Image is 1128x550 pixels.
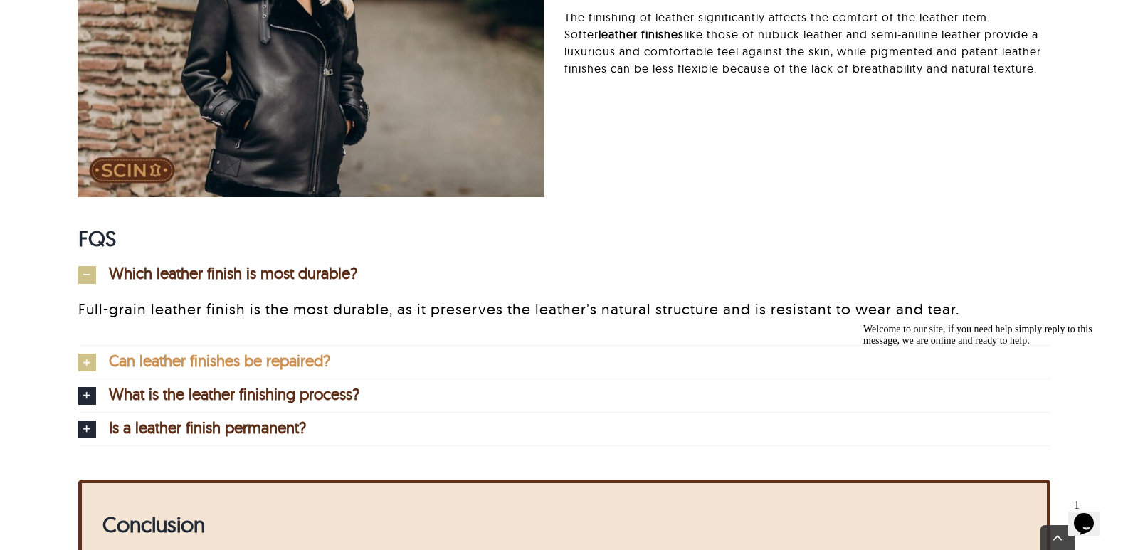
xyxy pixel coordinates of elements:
[78,413,1050,445] a: Is a leather finish permanent?
[858,318,1114,486] iframe: chat widget
[109,420,306,435] span: Is a leather finish permanent?
[78,346,1050,379] a: Can leather finishes be repaired?
[1068,493,1114,536] iframe: chat widget
[78,298,1050,321] p: Full-grain leather finish is the most durable, as it preserves the leather’s natural structure an...
[102,511,205,538] strong: Conclusion
[78,225,116,252] span: FQS
[6,6,235,28] span: Welcome to our site, if you need help simply reply to this message, we are online and ready to help.
[564,9,1050,77] p: The finishing of leather significantly affects the comfort of the leather item. Softer like those...
[599,27,684,41] strong: leather finishes
[109,353,330,369] span: Can leather finishes be repaired?
[78,258,1050,291] a: Which leather finish is most durable?
[6,6,262,28] div: Welcome to our site, if you need help simply reply to this message, we are online and ready to help.
[78,379,1050,412] a: What is the leather finishing process?
[109,265,357,281] span: Which leather finish is most durable?
[109,386,359,402] span: What is the leather finishing process?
